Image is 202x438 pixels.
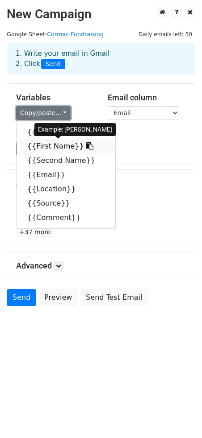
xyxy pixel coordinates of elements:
a: +37 more [16,227,54,238]
a: Cormac Fundraising [47,31,104,37]
a: Send [7,289,36,306]
a: {{Second Name}} [17,153,115,168]
span: Daily emails left: 50 [135,29,195,39]
span: Send [41,59,65,70]
div: Example: [PERSON_NAME] [34,123,116,136]
iframe: Chat Widget [157,395,202,438]
a: Send Test Email [80,289,148,306]
a: {{First Name}} [17,139,115,153]
div: 1. Write your email in Gmail 2. Click [9,49,193,69]
a: {{Comment}} [17,211,115,225]
h5: Email column [108,93,186,103]
a: Daily emails left: 50 [135,31,195,37]
a: {{Source}} [17,196,115,211]
h5: Variables [16,93,94,103]
a: {{Email}} [17,168,115,182]
h5: Advanced [16,261,186,271]
h2: New Campaign [7,7,195,22]
a: Copy/paste... [16,106,71,120]
a: {{Location}} [17,182,115,196]
small: Google Sheet: [7,31,104,37]
a: {{No. }} [17,125,115,139]
a: Preview [38,289,78,306]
